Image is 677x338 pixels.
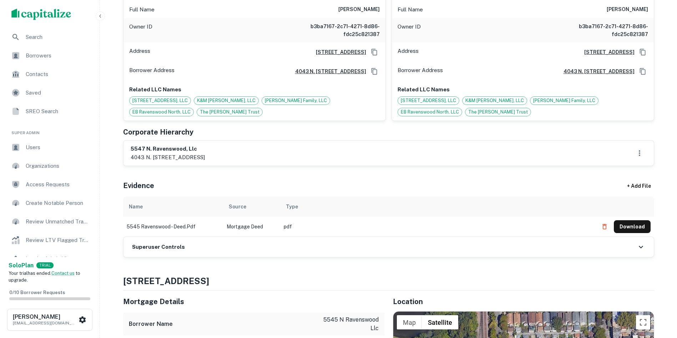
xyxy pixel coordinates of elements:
h6: 5547 n. ravenswood, llc [131,145,205,153]
h6: Borrower Name [129,320,173,328]
h6: Superuser Controls [132,243,185,251]
span: [PERSON_NAME] Family, LLC [530,97,598,104]
td: Mortgage Deed [223,217,280,237]
p: 4043 n. [STREET_ADDRESS] [131,153,205,162]
span: Review LTV Flagged Transactions [26,236,90,244]
p: 5545 n ravenswood llc [314,316,379,333]
th: Type [280,197,595,217]
th: Name [123,197,223,217]
td: pdf [280,217,595,237]
h5: Location [393,296,654,307]
h4: [STREET_ADDRESS] [123,274,654,287]
span: Create Notable Person [26,199,90,207]
div: Borrowers [6,47,94,64]
p: Borrower Address [398,66,443,77]
li: Super Admin [6,121,94,139]
span: The [PERSON_NAME] Trust [197,109,262,116]
a: Review LTV Flagged Transactions [6,232,94,249]
span: Review Unmatched Transactions [26,217,90,226]
h6: b3ba7167-2c71-4271-8d86-fdc25c821387 [294,22,380,38]
span: [PERSON_NAME] Family, LLC [262,97,330,104]
a: Create Notable Person [6,195,94,212]
a: Contact us [51,271,75,276]
div: scrollable content [123,197,654,237]
span: The [PERSON_NAME] Trust [465,109,531,116]
button: Show satellite imagery [422,315,458,329]
h6: [PERSON_NAME] [338,5,380,14]
strong: Solo Plan [9,262,34,269]
a: Users [6,139,94,156]
p: Related LLC Names [398,85,648,94]
button: Show street map [397,315,422,329]
span: K&M [PERSON_NAME], LLC [194,97,258,104]
h5: Mortgage Details [123,296,384,307]
button: Download [614,220,651,233]
a: [STREET_ADDRESS] [310,48,366,56]
a: Review Unmatched Transactions [6,213,94,230]
img: capitalize-logo.png [11,9,71,20]
a: Organizations [6,157,94,175]
p: Full Name [129,5,155,14]
p: Owner ID [129,22,152,38]
a: 4043 n. [STREET_ADDRESS] [558,67,635,75]
span: Search [26,33,90,41]
span: Saved [26,89,90,97]
p: Related LLC Names [129,85,380,94]
span: [STREET_ADDRESS], LLC [130,97,191,104]
a: [STREET_ADDRESS] [579,48,635,56]
button: Delete file [598,221,611,232]
span: Users [26,143,90,152]
span: Your trial has ended. to upgrade. [9,271,80,283]
p: Full Name [398,5,423,14]
a: 4043 n. [STREET_ADDRESS] [289,67,366,75]
span: EB Ravenswood North, LLC [130,109,193,116]
span: EB Ravenswood North, LLC [398,109,462,116]
div: Name [129,202,143,211]
span: K&M [PERSON_NAME], LLC [463,97,527,104]
div: Type [286,202,298,211]
button: [PERSON_NAME][EMAIL_ADDRESS][DOMAIN_NAME] [7,309,92,331]
td: 5545 ravenswood - deed.pdf [123,217,223,237]
button: Copy Address [369,66,380,77]
button: Toggle fullscreen view [636,315,650,329]
a: Access Requests [6,176,94,193]
span: Contacts [26,70,90,79]
a: Contacts [6,66,94,83]
button: Copy Address [369,47,380,57]
a: Lender Admin View [6,250,94,267]
p: [EMAIL_ADDRESS][DOMAIN_NAME] [13,320,77,326]
a: SoloPlan [9,261,34,270]
a: Search [6,29,94,46]
p: Owner ID [398,22,421,38]
a: Saved [6,84,94,101]
div: + Add File [614,180,664,192]
div: Source [229,202,246,211]
span: Organizations [26,162,90,170]
span: SREO Search [26,107,90,116]
span: 0 / 10 Borrower Requests [9,290,65,295]
h6: b3ba7167-2c71-4271-8d86-fdc25c821387 [562,22,648,38]
div: TRIAL [36,262,54,268]
p: Borrower Address [129,66,175,77]
button: Copy Address [637,66,648,77]
span: Borrowers [26,51,90,60]
a: SREO Search [6,103,94,120]
iframe: Chat Widget [641,281,677,315]
h6: [PERSON_NAME] [13,314,77,320]
h6: [PERSON_NAME] [607,5,648,14]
